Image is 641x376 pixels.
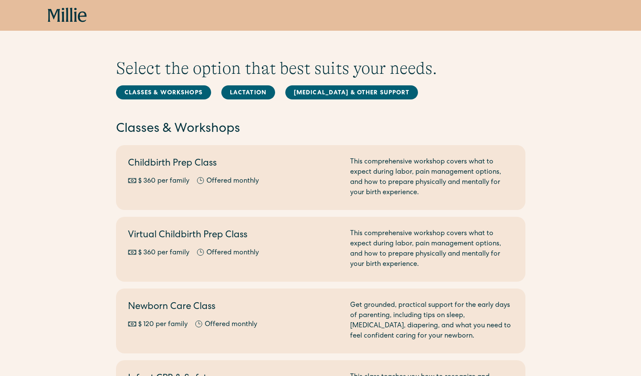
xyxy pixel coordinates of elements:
div: This comprehensive workshop covers what to expect during labor, pain management options, and how ... [350,229,513,270]
a: Lactation [221,85,275,99]
h2: Virtual Childbirth Prep Class [128,229,340,243]
div: $ 120 per family [138,320,188,330]
a: Virtual Childbirth Prep Class$ 360 per familyOffered monthlyThis comprehensive workshop covers wh... [116,217,525,282]
div: $ 360 per family [138,176,189,187]
div: Offered monthly [205,320,257,330]
a: Classes & Workshops [116,85,211,99]
a: Newborn Care Class$ 120 per familyOffered monthlyGet grounded, practical support for the early da... [116,289,525,353]
a: Childbirth Prep Class$ 360 per familyOffered monthlyThis comprehensive workshop covers what to ex... [116,145,525,210]
div: This comprehensive workshop covers what to expect during labor, pain management options, and how ... [350,157,513,198]
a: [MEDICAL_DATA] & Other Support [285,85,418,99]
h2: Classes & Workshops [116,120,525,138]
h2: Childbirth Prep Class [128,157,340,171]
div: Get grounded, practical support for the early days of parenting, including tips on sleep, [MEDICA... [350,300,513,341]
div: $ 360 per family [138,248,189,258]
div: Offered monthly [206,176,259,187]
div: Offered monthly [206,248,259,258]
h2: Newborn Care Class [128,300,340,315]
